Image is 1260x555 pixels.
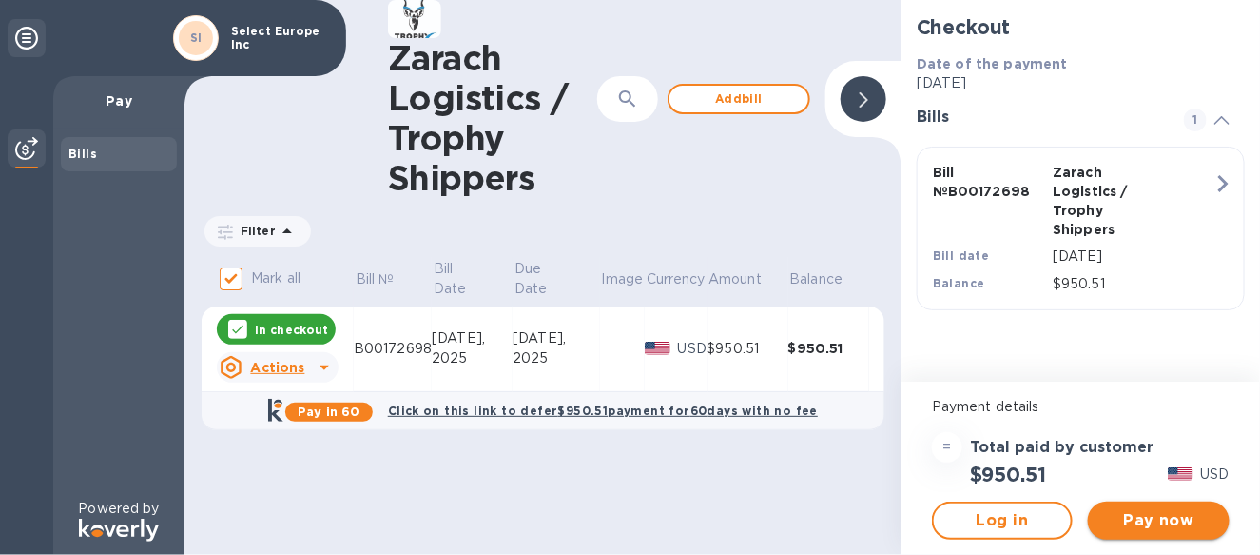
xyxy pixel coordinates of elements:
[949,509,1056,532] span: Log in
[917,147,1245,310] button: Bill №B00172698Zarach Logistics / Trophy ShippersBill date[DATE]Balance$950.51
[513,328,600,348] div: [DATE],
[1053,274,1213,294] p: $950.51
[678,339,708,359] p: USD
[356,269,419,289] span: Bill №
[68,147,97,161] b: Bills
[190,30,203,45] b: SI
[708,269,762,289] p: Amount
[602,269,644,289] p: Image
[788,339,869,358] div: $950.51
[789,269,867,289] span: Balance
[432,348,513,368] div: 2025
[514,259,598,299] span: Due Date
[1201,465,1230,485] p: USD
[434,259,512,299] span: Bill Date
[233,223,276,239] p: Filter
[917,109,1161,127] h3: Bills
[970,439,1153,457] h3: Total paid by customer
[933,163,1045,201] p: Bill № B00172698
[354,339,432,359] div: B00172698
[917,15,1245,39] h2: Checkout
[933,276,985,290] b: Balance
[708,269,786,289] span: Amount
[78,499,159,519] p: Powered by
[933,248,990,263] b: Bill date
[932,502,1073,540] button: Log in
[388,38,597,198] h1: Zarach Logistics / Trophy Shippers
[645,342,670,355] img: USD
[708,339,788,359] div: $950.51
[789,269,843,289] p: Balance
[513,348,600,368] div: 2025
[298,405,359,419] b: Pay in 60
[1184,109,1207,131] span: 1
[68,91,169,110] p: Pay
[932,432,962,463] div: =
[647,269,706,289] p: Currency
[250,360,304,375] u: Actions
[356,269,395,289] p: Bill №
[231,25,326,51] p: Select Europe Inc
[685,88,793,110] span: Add bill
[1053,247,1213,267] p: [DATE]
[79,519,159,542] img: Logo
[668,84,810,114] button: Addbill
[1168,467,1193,481] img: USD
[1103,509,1213,532] span: Pay now
[917,56,1068,71] b: Date of the payment
[932,397,1230,417] p: Payment details
[514,259,573,299] p: Due Date
[434,259,487,299] p: Bill Date
[917,73,1245,93] p: [DATE]
[388,404,818,418] b: Click on this link to defer $950.51 payment for 60 days with no fee
[251,268,300,288] p: Mark all
[1088,502,1229,540] button: Pay now
[970,463,1046,486] h2: $950.51
[255,322,328,338] p: In checkout
[432,328,513,348] div: [DATE],
[1053,163,1165,239] p: Zarach Logistics / Trophy Shippers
